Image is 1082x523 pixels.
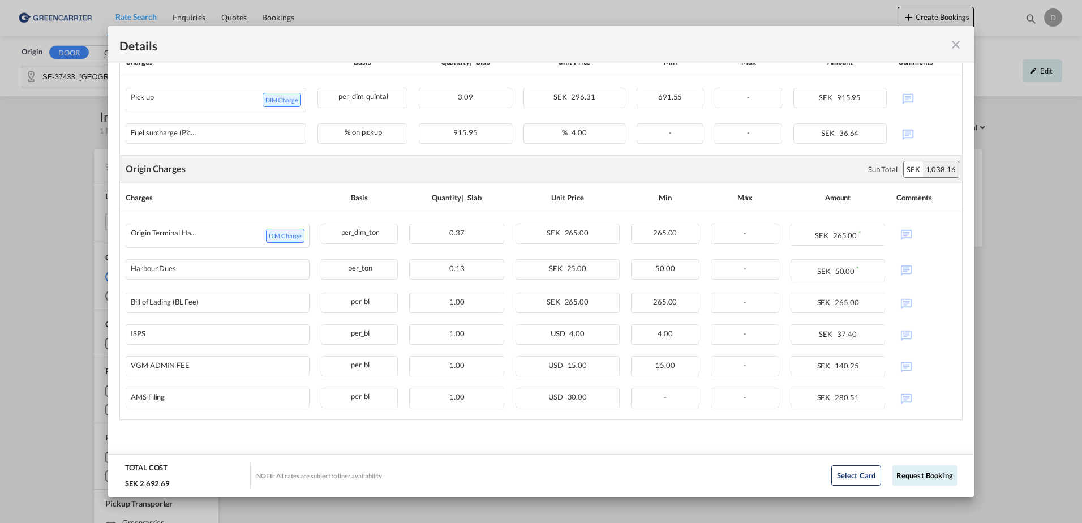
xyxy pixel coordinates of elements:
[744,264,746,273] span: -
[548,392,566,401] span: USD
[791,189,886,206] div: Amount
[548,361,566,370] span: USD
[868,164,898,174] div: Sub Total
[567,264,587,273] span: 25.00
[321,260,398,274] div: per_ton
[831,465,881,486] button: Select Card
[892,465,957,486] button: Request Booking
[547,297,563,306] span: SEK
[896,388,956,408] div: No Comments Available
[669,128,672,137] span: -
[131,93,153,107] div: Pick up
[568,361,587,370] span: 15.00
[449,361,465,370] span: 1.00
[449,228,465,237] span: 0.37
[858,229,861,237] sup: Minimum amount
[572,128,587,137] span: 4.00
[565,297,589,306] span: 265.00
[449,297,465,306] span: 1.00
[744,392,746,401] span: -
[747,92,750,101] span: -
[449,264,465,273] span: 0.13
[658,329,673,338] span: 4.00
[833,231,857,240] span: 265.00
[131,229,199,243] div: Origin Terminal Handling Charge
[664,392,667,401] span: -
[655,361,675,370] span: 15.00
[655,264,675,273] span: 50.00
[266,229,304,243] span: DIM Charge
[817,267,834,276] span: SEK
[553,92,570,101] span: SEK
[898,123,956,143] div: No Comments Available
[449,329,465,338] span: 1.00
[819,329,835,338] span: SEK
[571,92,595,101] span: 296.31
[819,93,835,102] span: SEK
[856,265,858,272] sup: Minimum amount
[817,361,834,370] span: SEK
[891,183,961,212] th: Comments
[131,264,176,273] div: Harbour Dues
[835,361,858,370] span: 140.25
[321,357,398,371] div: per_bl
[565,228,589,237] span: 265.00
[815,231,831,240] span: SEK
[131,298,199,306] div: Bill of Lading (BL Fee)
[453,128,477,137] span: 915.95
[321,189,398,206] div: Basis
[409,189,504,206] div: Quantity | Slab
[321,388,398,402] div: per_bl
[711,189,779,206] div: Max
[125,462,168,478] div: TOTAL COST
[653,228,677,237] span: 265.00
[653,297,677,306] span: 265.00
[551,329,568,338] span: USD
[256,471,382,480] div: NOTE: All rates are subject to liner availability
[458,92,473,101] span: 3.09
[131,329,145,338] div: ISPS
[821,128,838,138] span: SEK
[817,393,834,402] span: SEK
[318,124,407,138] div: % on pickup
[744,228,746,237] span: -
[835,267,855,276] span: 50.00
[126,189,309,206] div: Charges
[131,393,165,401] div: AMS Filing
[131,128,199,137] div: Fuel surcharge (Pick up)
[898,88,956,108] div: No Comments Available
[839,128,859,138] span: 36.64
[547,228,563,237] span: SEK
[321,224,398,238] div: per_dim_ton
[896,224,956,243] div: No Comments Available
[904,161,923,177] div: SEK
[126,162,186,175] div: Origin Charges
[658,92,682,101] span: 691.55
[837,93,861,102] span: 915.95
[449,392,465,401] span: 1.00
[516,189,620,206] div: Unit Price
[744,361,746,370] span: -
[131,361,190,370] div: VGM ADMIN FEE
[263,93,301,107] span: DIM Charge
[896,324,956,344] div: No Comments Available
[896,356,956,376] div: No Comments Available
[835,393,858,402] span: 280.51
[568,392,587,401] span: 30.00
[817,298,834,307] span: SEK
[562,128,570,137] span: %
[318,88,407,102] div: per_dim_quintal
[321,293,398,307] div: per_bl
[549,264,565,273] span: SEK
[321,325,398,339] div: per_bl
[125,478,170,488] div: SEK 2,692.69
[949,38,963,52] md-icon: icon-close fg-AAA8AD m-0 cursor
[747,128,750,137] span: -
[108,26,974,497] md-dialog: Pickup Door ...
[744,297,746,306] span: -
[631,189,699,206] div: Min
[837,329,857,338] span: 37.40
[896,293,956,312] div: No Comments Available
[835,298,858,307] span: 265.00
[896,259,956,279] div: No Comments Available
